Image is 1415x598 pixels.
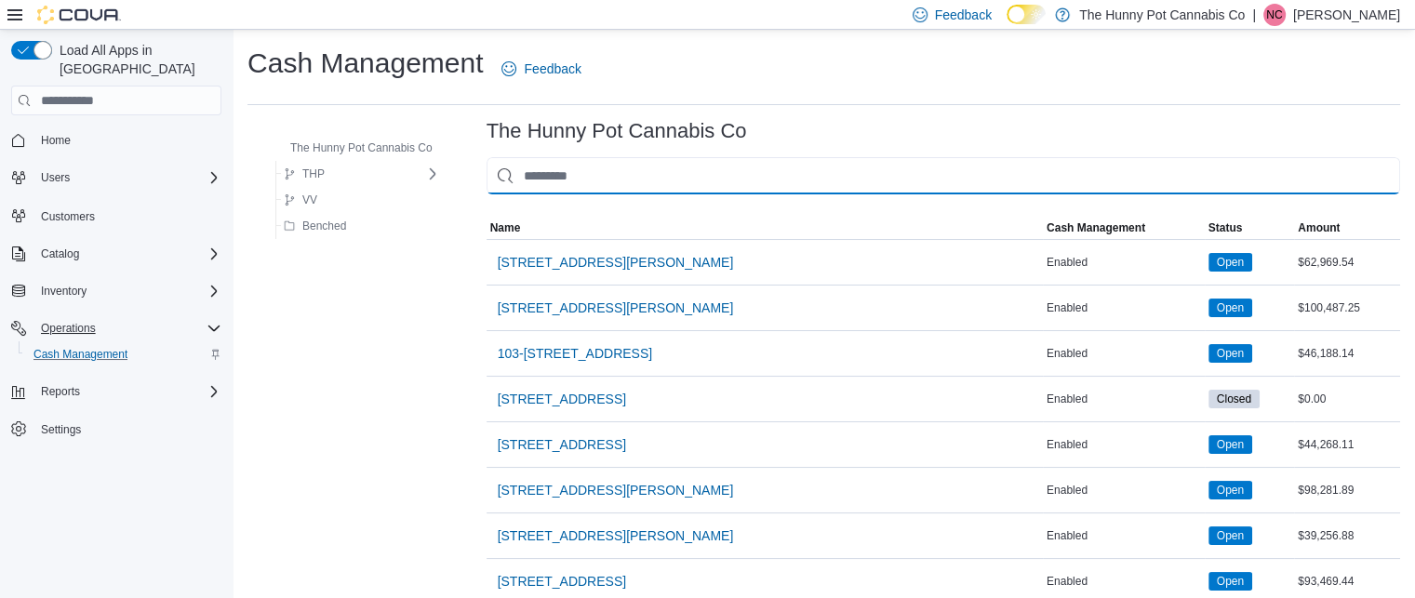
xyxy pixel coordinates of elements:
[33,166,221,189] span: Users
[1205,217,1294,239] button: Status
[1293,4,1400,26] p: [PERSON_NAME]
[1217,573,1244,590] span: Open
[33,204,221,227] span: Customers
[33,280,221,302] span: Inventory
[498,481,734,499] span: [STREET_ADDRESS][PERSON_NAME]
[1263,4,1286,26] div: Nick Cirinna
[302,166,325,181] span: THP
[1294,388,1400,410] div: $0.00
[33,347,127,362] span: Cash Management
[1208,481,1252,499] span: Open
[487,157,1400,194] input: This is a search bar. As you type, the results lower in the page will automatically filter.
[4,202,229,229] button: Customers
[11,119,221,491] nav: Complex example
[33,129,78,152] a: Home
[33,380,221,403] span: Reports
[19,341,229,367] button: Cash Management
[1298,220,1340,235] span: Amount
[1043,525,1205,547] div: Enabled
[498,344,653,363] span: 103-[STREET_ADDRESS]
[1047,220,1145,235] span: Cash Management
[302,219,346,233] span: Benched
[1217,345,1244,362] span: Open
[1294,251,1400,273] div: $62,969.54
[290,140,433,155] span: The Hunny Pot Cannabis Co
[1217,482,1244,498] span: Open
[4,416,229,443] button: Settings
[33,206,102,228] a: Customers
[1294,525,1400,547] div: $39,256.88
[487,120,747,142] h3: The Hunny Pot Cannabis Co
[1217,527,1244,544] span: Open
[276,189,325,211] button: VV
[33,128,221,152] span: Home
[524,60,581,78] span: Feedback
[1043,217,1205,239] button: Cash Management
[41,284,87,299] span: Inventory
[41,384,80,399] span: Reports
[490,289,741,326] button: [STREET_ADDRESS][PERSON_NAME]
[1252,4,1256,26] p: |
[498,526,734,545] span: [STREET_ADDRESS][PERSON_NAME]
[1079,4,1245,26] p: The Hunny Pot Cannabis Co
[490,335,661,372] button: 103-[STREET_ADDRESS]
[1043,433,1205,456] div: Enabled
[1043,251,1205,273] div: Enabled
[41,422,81,437] span: Settings
[498,253,734,272] span: [STREET_ADDRESS][PERSON_NAME]
[41,209,95,224] span: Customers
[1043,388,1205,410] div: Enabled
[33,419,88,441] a: Settings
[490,244,741,281] button: [STREET_ADDRESS][PERSON_NAME]
[1294,433,1400,456] div: $44,268.11
[37,6,121,24] img: Cova
[276,163,332,185] button: THP
[33,243,221,265] span: Catalog
[1217,391,1251,407] span: Closed
[4,126,229,153] button: Home
[490,426,634,463] button: [STREET_ADDRESS]
[1208,344,1252,363] span: Open
[1208,253,1252,272] span: Open
[1007,5,1046,24] input: Dark Mode
[1007,24,1008,25] span: Dark Mode
[4,241,229,267] button: Catalog
[1294,570,1400,592] div: $93,469.44
[1217,299,1244,316] span: Open
[26,343,135,365] a: Cash Management
[41,133,71,148] span: Home
[4,278,229,304] button: Inventory
[33,418,221,441] span: Settings
[1208,572,1252,591] span: Open
[1294,297,1400,319] div: $100,487.25
[1294,342,1400,365] div: $46,188.14
[1294,479,1400,501] div: $98,281.89
[1208,299,1252,317] span: Open
[33,317,103,339] button: Operations
[1043,342,1205,365] div: Enabled
[33,166,77,189] button: Users
[41,321,96,336] span: Operations
[26,343,221,365] span: Cash Management
[4,315,229,341] button: Operations
[490,220,521,235] span: Name
[4,165,229,191] button: Users
[498,299,734,317] span: [STREET_ADDRESS][PERSON_NAME]
[1266,4,1282,26] span: NC
[490,517,741,554] button: [STREET_ADDRESS][PERSON_NAME]
[52,41,221,78] span: Load All Apps in [GEOGRAPHIC_DATA]
[302,193,317,207] span: VV
[494,50,588,87] a: Feedback
[1208,526,1252,545] span: Open
[1043,479,1205,501] div: Enabled
[276,215,354,237] button: Benched
[41,246,79,261] span: Catalog
[1208,220,1243,235] span: Status
[1043,297,1205,319] div: Enabled
[498,572,626,591] span: [STREET_ADDRESS]
[4,379,229,405] button: Reports
[1208,390,1260,408] span: Closed
[33,380,87,403] button: Reports
[1294,217,1400,239] button: Amount
[490,472,741,509] button: [STREET_ADDRESS][PERSON_NAME]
